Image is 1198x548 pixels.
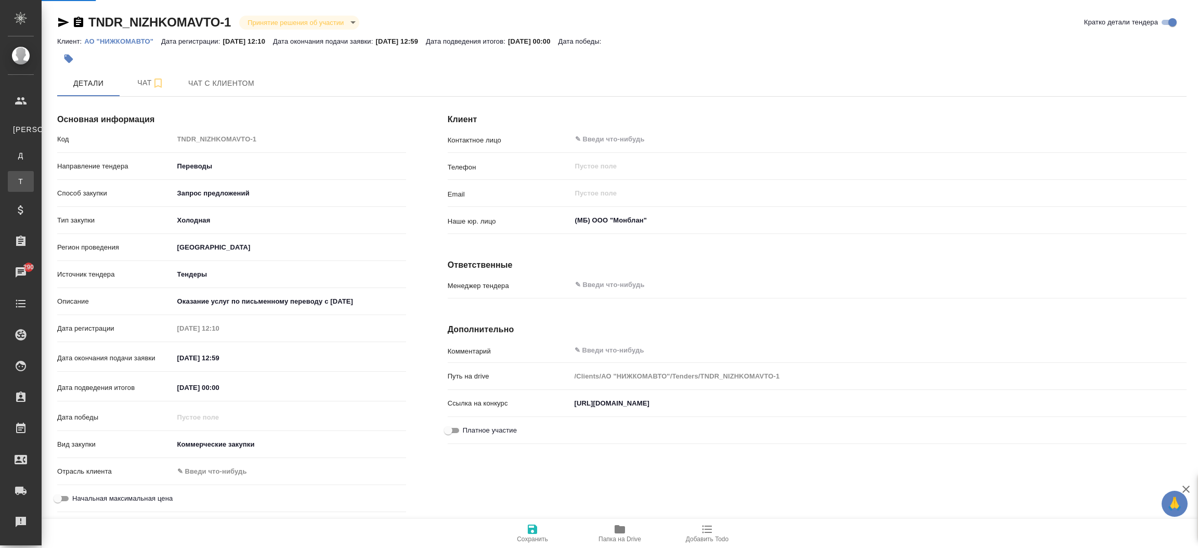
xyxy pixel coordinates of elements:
[448,281,571,291] p: Менеджер тендера
[57,439,174,450] p: Вид закупки
[72,16,85,29] button: Скопировать ссылку
[223,37,273,45] p: [DATE] 12:10
[63,77,113,90] span: Детали
[57,323,174,334] p: Дата регистрации
[13,150,29,161] span: Д
[57,296,174,307] p: Описание
[239,16,359,30] div: Принятие решения об участии
[574,133,1149,146] input: ✎ Введи что-нибудь
[1084,17,1158,28] span: Кратко детали тендера
[88,15,231,29] a: TNDR_NIZHKOMAVTO-1
[1181,138,1183,140] button: Open
[17,262,41,272] span: 290
[174,463,406,480] div: ✎ Введи что-нибудь
[57,134,174,145] p: Код
[174,410,265,425] input: Пустое поле
[574,279,1149,291] input: ✎ Введи что-нибудь
[448,259,1187,271] h4: Ответственные
[161,37,223,45] p: Дата регистрации:
[448,346,571,357] p: Комментарий
[576,519,663,548] button: Папка на Drive
[174,212,406,229] div: Холодная
[72,493,173,504] span: Начальная максимальная цена
[508,37,558,45] p: [DATE] 00:00
[574,160,1162,173] input: Пустое поле
[574,187,1162,200] input: Пустое поле
[8,145,34,166] a: Д
[174,185,406,202] div: Запрос предложений
[57,215,174,226] p: Тип закупки
[188,77,254,90] span: Чат с клиентом
[174,266,406,283] div: [GEOGRAPHIC_DATA]
[558,37,604,45] p: Дата победы:
[174,321,265,336] input: Пустое поле
[686,536,728,543] span: Добавить Todo
[571,396,1187,411] input: ✎ Введи что-нибудь
[448,371,571,382] p: Путь на drive
[517,536,548,543] span: Сохранить
[448,216,571,227] p: Наше юр. лицо
[174,239,406,256] div: [GEOGRAPHIC_DATA]
[489,519,576,548] button: Сохранить
[57,269,174,280] p: Источник тендера
[174,436,406,453] div: Коммерческие закупки
[448,398,571,409] p: Ссылка на конкурс
[84,37,161,45] p: АО "НИЖКОМАВТО"
[13,176,29,187] span: Т
[174,350,265,366] input: ✎ Введи что-нибудь
[174,293,406,310] textarea: Оказание услуг по письменному переводу с [DATE]
[126,76,176,89] span: Чат
[3,259,39,285] a: 290
[1181,284,1183,286] button: Open
[84,36,161,45] a: АО "НИЖКОМАВТО"
[177,466,394,477] div: ✎ Введи что-нибудь
[57,383,174,393] p: Дата подведения итогов
[57,113,406,126] h4: Основная информация
[571,369,1187,384] input: Пустое поле
[448,162,571,173] p: Телефон
[13,124,29,135] span: [PERSON_NAME]
[426,37,508,45] p: Дата подведения итогов:
[57,161,174,172] p: Направление тендера
[57,353,174,363] p: Дата окончания подачи заявки
[463,425,517,436] span: Платное участие
[8,119,34,140] a: [PERSON_NAME]
[57,47,80,70] button: Добавить тэг
[57,16,70,29] button: Скопировать ссылку для ЯМессенджера
[152,77,164,89] svg: Подписаться
[8,171,34,192] a: Т
[57,242,174,253] p: Регион проведения
[244,18,347,27] button: Принятие решения об участии
[1181,219,1183,221] button: Open
[663,519,751,548] button: Добавить Todo
[57,466,174,477] p: Отрасль клиента
[174,380,265,395] input: ✎ Введи что-нибудь
[57,188,174,199] p: Способ закупки
[448,189,571,200] p: Email
[57,412,174,423] p: Дата победы
[174,132,406,147] input: Пустое поле
[174,158,406,175] div: Переводы
[448,113,1187,126] h4: Клиент
[448,323,1187,336] h4: Дополнительно
[448,135,571,146] p: Контактное лицо
[598,536,641,543] span: Папка на Drive
[57,37,84,45] p: Клиент:
[273,37,375,45] p: Дата окончания подачи заявки:
[375,37,426,45] p: [DATE] 12:59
